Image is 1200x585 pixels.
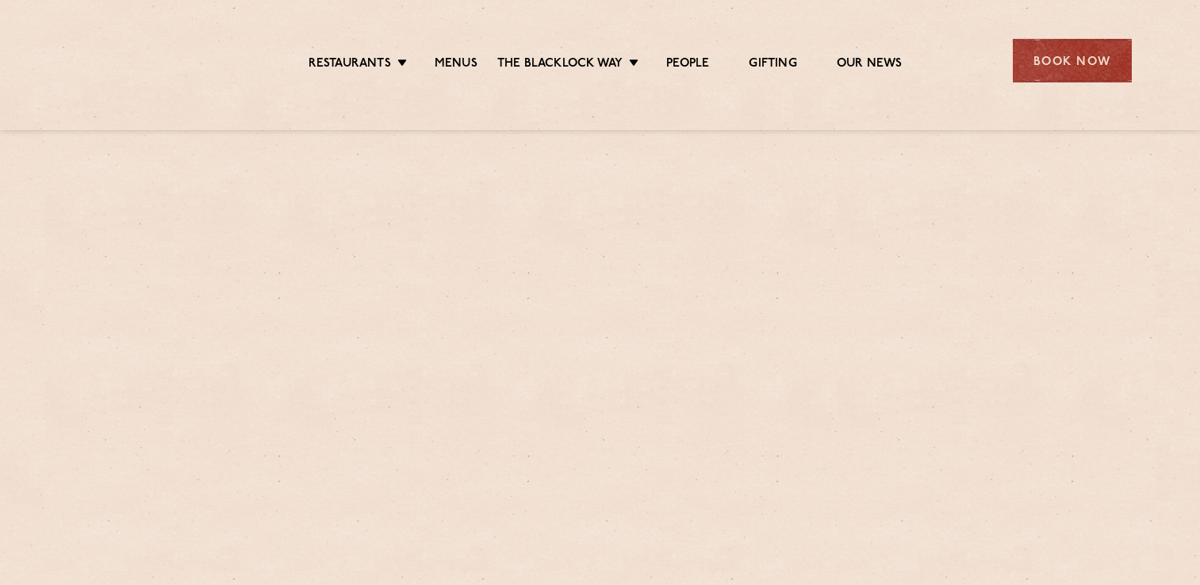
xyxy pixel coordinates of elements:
[69,15,206,106] img: svg%3E
[497,56,623,74] a: The Blacklock Way
[837,56,903,74] a: Our News
[749,56,796,74] a: Gifting
[435,56,477,74] a: Menus
[309,56,391,74] a: Restaurants
[666,56,709,74] a: People
[1013,39,1132,82] div: Book Now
